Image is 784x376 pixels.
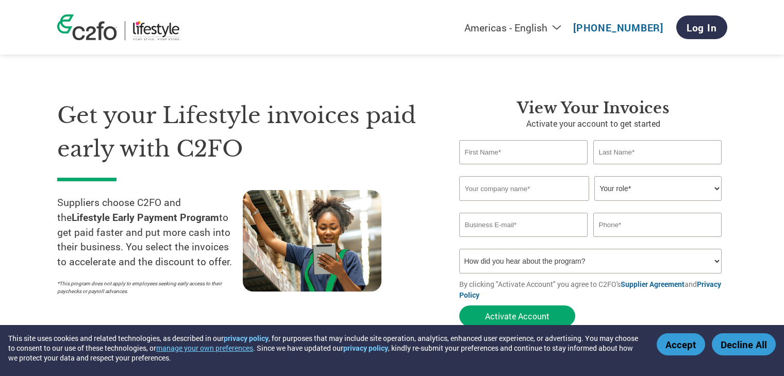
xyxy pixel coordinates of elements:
div: Invalid company name or company name is too long [459,202,722,209]
div: Invalid first name or first name is too long [459,165,588,172]
input: Invalid Email format [459,213,588,237]
button: Activate Account [459,305,575,327]
p: By clicking "Activate Account" you agree to C2FO's and [459,279,727,300]
strong: Lifestyle Early Payment Program [72,211,219,224]
img: supply chain worker [243,190,381,292]
h1: Get your Lifestyle invoices paid early with C2FO [57,99,428,165]
a: privacy policy [224,333,269,343]
img: c2fo logo [57,14,117,40]
input: First Name* [459,140,588,164]
div: Invalid last name or last name is too long [593,165,722,172]
a: privacy policy [343,343,388,353]
div: This site uses cookies and related technologies, as described in our , for purposes that may incl... [8,333,642,363]
input: Last Name* [593,140,722,164]
a: Privacy Policy [459,279,721,300]
input: Phone* [593,213,722,237]
input: Your company name* [459,176,589,201]
button: Accept [657,333,705,355]
h3: View Your Invoices [459,99,727,117]
a: Log In [676,15,727,39]
div: Inavlid Email Address [459,238,588,245]
img: Lifestyle [133,21,180,40]
a: [PHONE_NUMBER] [573,21,663,34]
button: Decline All [712,333,776,355]
select: Title/Role [594,176,722,201]
p: Suppliers choose C2FO and the to get paid faster and put more cash into their business. You selec... [57,195,243,269]
div: Inavlid Phone Number [593,238,722,245]
p: Activate your account to get started [459,117,727,130]
button: manage your own preferences [156,343,253,353]
a: Supplier Agreement [621,279,685,289]
p: *This program does not apply to employees seeking early access to their paychecks or payroll adva... [57,280,232,295]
